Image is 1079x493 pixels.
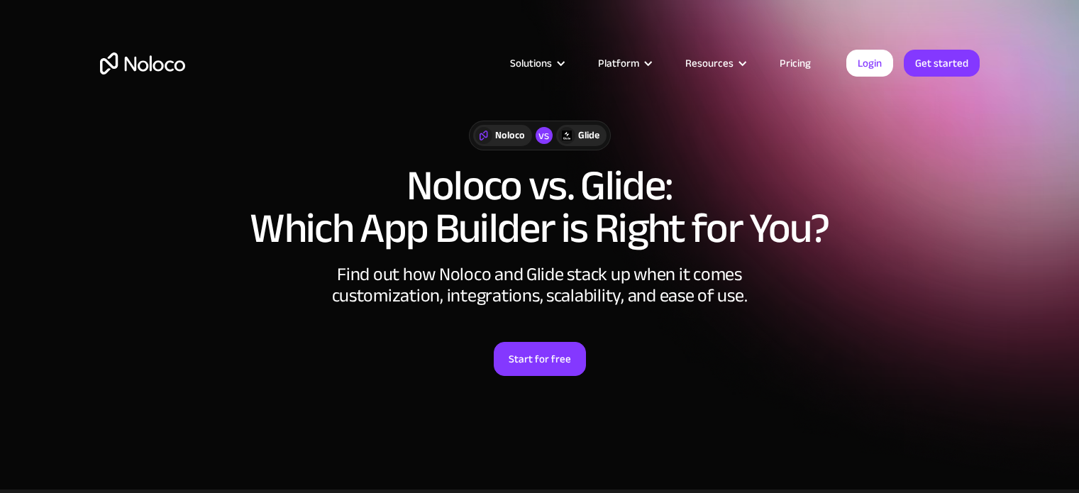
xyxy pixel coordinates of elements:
[536,127,553,144] div: vs
[846,50,893,77] a: Login
[762,54,829,72] a: Pricing
[578,128,599,143] div: Glide
[668,54,762,72] div: Resources
[510,54,552,72] div: Solutions
[685,54,734,72] div: Resources
[100,165,980,250] h1: Noloco vs. Glide: Which App Builder is Right for You?
[327,264,753,306] div: Find out how Noloco and Glide stack up when it comes customization, integrations, scalability, an...
[580,54,668,72] div: Platform
[904,50,980,77] a: Get started
[598,54,639,72] div: Platform
[494,342,586,376] a: Start for free
[492,54,580,72] div: Solutions
[100,52,185,74] a: home
[495,128,525,143] div: Noloco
